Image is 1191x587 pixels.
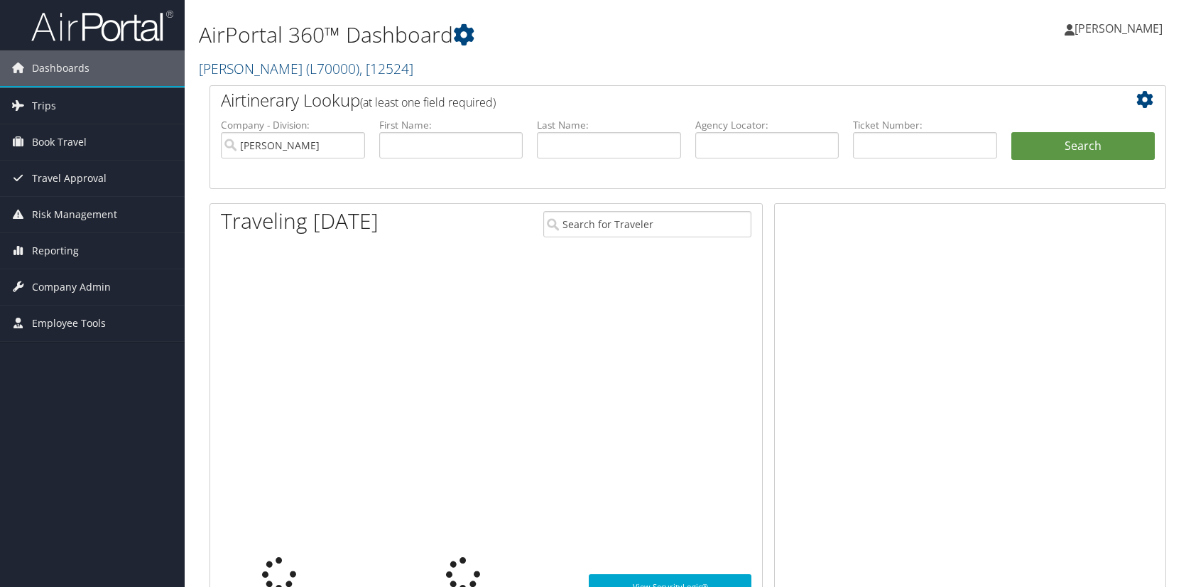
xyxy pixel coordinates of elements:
[32,233,79,269] span: Reporting
[199,59,413,78] a: [PERSON_NAME]
[32,88,56,124] span: Trips
[32,269,111,305] span: Company Admin
[1065,7,1177,50] a: [PERSON_NAME]
[359,59,413,78] span: , [ 12524 ]
[537,118,681,132] label: Last Name:
[1075,21,1163,36] span: [PERSON_NAME]
[32,124,87,160] span: Book Travel
[1011,132,1155,161] button: Search
[695,118,839,132] label: Agency Locator:
[379,118,523,132] label: First Name:
[32,50,89,86] span: Dashboards
[32,161,107,196] span: Travel Approval
[32,197,117,232] span: Risk Management
[221,88,1075,112] h2: Airtinerary Lookup
[32,306,106,341] span: Employee Tools
[199,20,851,50] h1: AirPortal 360™ Dashboard
[360,95,496,110] span: (at least one field required)
[853,118,997,132] label: Ticket Number:
[306,59,359,78] span: ( L70000 )
[543,211,752,237] input: Search for Traveler
[221,206,379,236] h1: Traveling [DATE]
[221,118,365,132] label: Company - Division:
[31,9,173,43] img: airportal-logo.png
